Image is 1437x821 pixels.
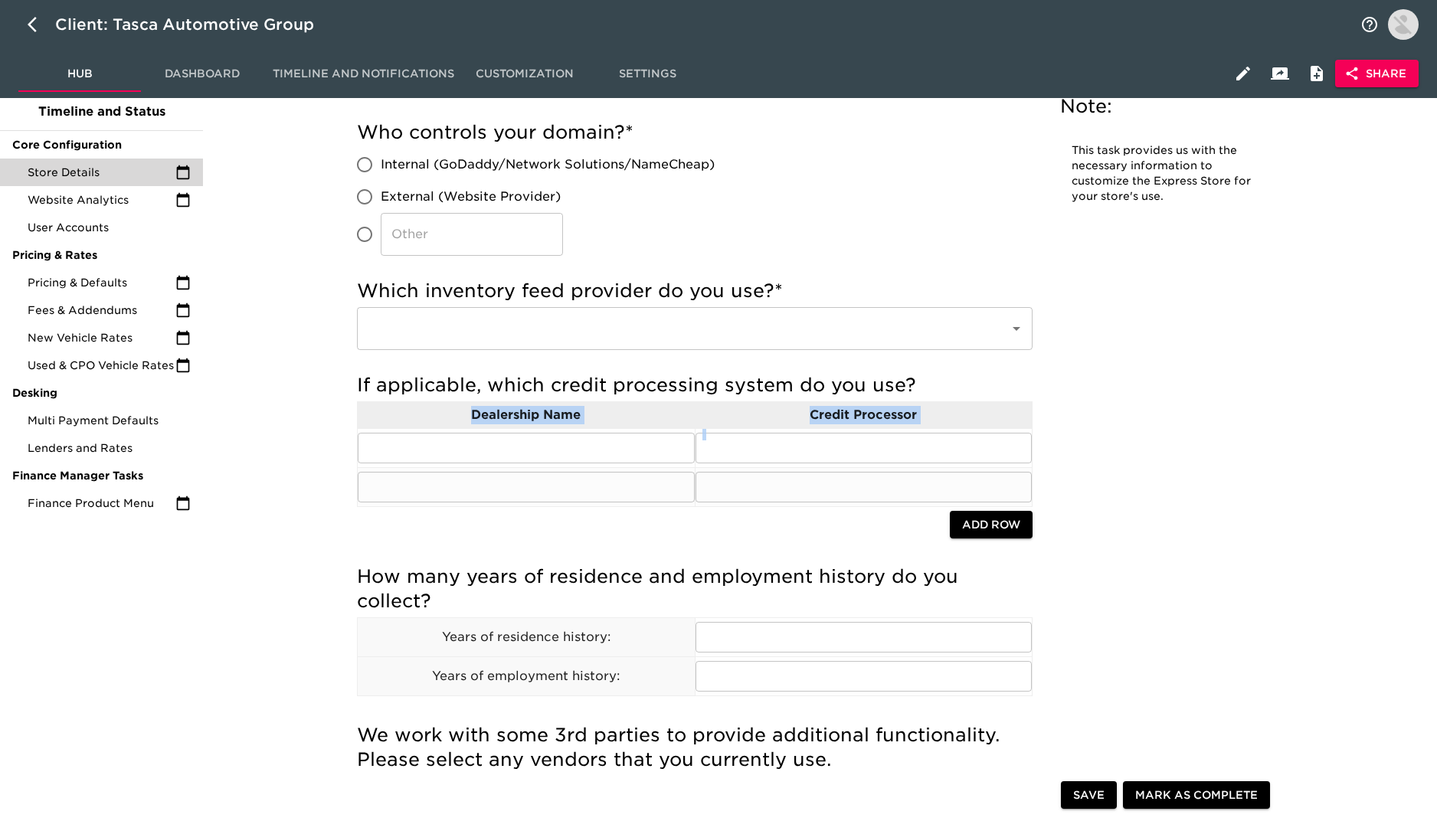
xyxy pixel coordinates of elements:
[381,155,715,174] span: Internal (GoDaddy/Network Solutions/NameCheap)
[473,64,577,83] span: Customization
[28,496,175,511] span: Finance Product Menu
[1388,9,1419,40] img: Profile
[357,120,1033,145] h5: Who controls your domain?
[28,165,175,180] span: Store Details
[1061,781,1117,810] button: Save
[1072,143,1255,204] p: This task provides us with the necessary information to customize the Express Store for your stor...
[28,220,191,235] span: User Accounts
[358,667,695,685] p: Years of employment history:
[1351,6,1388,43] button: notifications
[28,358,175,373] span: Used & CPO Vehicle Rates
[696,406,1033,424] p: Credit Processor
[28,440,191,456] span: Lenders and Rates
[28,303,175,318] span: Fees & Addendums
[12,137,191,152] span: Core Configuration
[357,279,1033,303] h5: Which inventory feed provider do you use?
[1347,64,1406,83] span: Share
[1006,318,1027,339] button: Open
[358,406,695,424] p: Dealership Name
[1135,786,1258,805] span: Mark as Complete
[1123,781,1270,810] button: Mark as Complete
[1335,60,1419,88] button: Share
[1262,55,1298,92] button: Client View
[1073,786,1105,805] span: Save
[595,64,699,83] span: Settings
[358,628,695,646] p: Years of residence history:
[28,192,175,208] span: Website Analytics
[1225,55,1262,92] button: Edit Hub
[12,385,191,401] span: Desking
[381,188,561,206] span: External (Website Provider)
[28,64,132,83] span: Hub
[28,413,191,428] span: Multi Payment Defaults
[150,64,254,83] span: Dashboard
[962,515,1020,535] span: Add Row
[381,213,563,256] input: Other
[28,330,175,345] span: New Vehicle Rates
[55,12,336,37] div: Client: Tasca Automotive Group
[12,103,191,121] span: Timeline and Status
[1060,94,1267,119] h5: Note:
[357,373,1033,397] h5: If applicable, which credit processing system do you use?
[28,275,175,290] span: Pricing & Defaults
[357,723,1033,772] h5: We work with some 3rd parties to provide additional functionality. Please select any vendors that...
[12,247,191,263] span: Pricing & Rates
[12,468,191,483] span: Finance Manager Tasks
[273,64,454,83] span: Timeline and Notifications
[1298,55,1335,92] button: Internal Notes and Comments
[950,511,1033,539] button: Add Row
[357,564,1033,613] h5: How many years of residence and employment history do you collect?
